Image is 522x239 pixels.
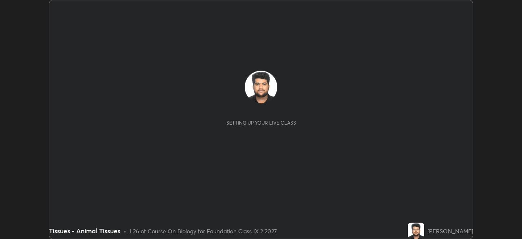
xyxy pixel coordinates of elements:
img: 9c6e8b1bcbdb40a592d6e727e793d0bd.jpg [408,223,424,239]
div: [PERSON_NAME] [427,227,473,235]
img: 9c6e8b1bcbdb40a592d6e727e793d0bd.jpg [245,71,277,103]
div: • [124,227,126,235]
div: Tissues - Animal Tissues [49,226,120,236]
div: Setting up your live class [226,120,296,126]
div: L26 of Course On Biology for Foundation Class IX 2 2027 [130,227,277,235]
